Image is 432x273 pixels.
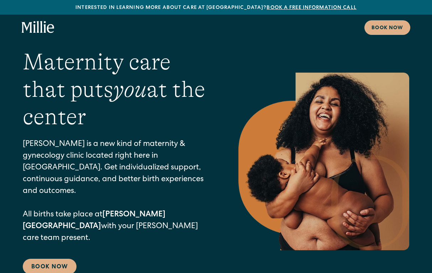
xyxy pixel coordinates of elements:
a: Book now [364,20,410,35]
div: Book now [372,25,403,32]
a: home [22,21,54,34]
a: Book a free information call [267,5,356,10]
h1: Maternity care that puts at the center [23,48,210,130]
img: Smiling mother with her baby in arms, celebrating body positivity and the nurturing bond of postp... [238,73,409,250]
p: [PERSON_NAME] is a new kind of maternity & gynecology clinic located right here in [GEOGRAPHIC_DA... [23,139,210,245]
em: you [113,77,147,102]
